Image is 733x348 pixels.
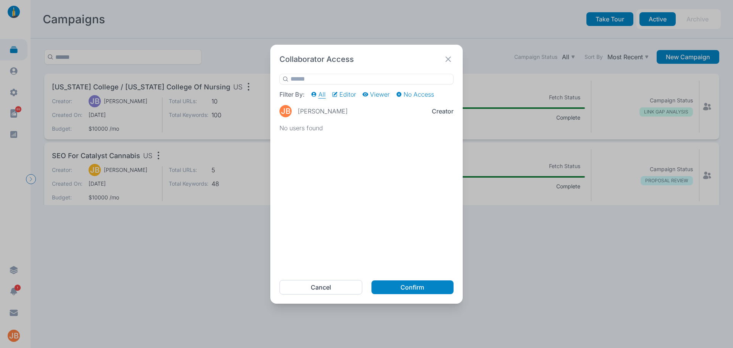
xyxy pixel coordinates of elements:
[311,91,326,98] button: All
[279,280,362,295] button: Cancel
[370,91,390,98] p: Viewer
[279,124,454,132] p: No users found
[396,91,434,98] button: No Access
[362,91,390,98] button: Viewer
[404,91,434,98] p: No Access
[279,91,305,98] p: Filter By:
[371,280,454,294] button: Confirm
[432,107,454,115] p: creator
[279,105,292,117] div: JB
[279,54,354,65] h2: Collaborator Access
[298,107,348,115] p: [PERSON_NAME]
[318,91,326,98] p: All
[339,91,356,98] p: Editor
[332,91,356,98] button: Editor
